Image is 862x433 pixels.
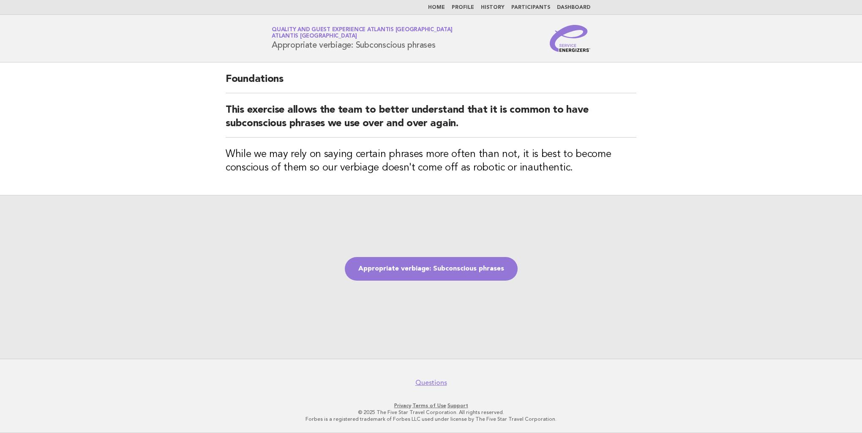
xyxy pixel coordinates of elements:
span: Atlantis [GEOGRAPHIC_DATA] [272,34,357,39]
p: · · [172,402,690,409]
a: Dashboard [557,5,590,10]
h1: Appropriate verbiage: Subconscious phrases [272,27,452,49]
a: Home [428,5,445,10]
a: Terms of Use [412,403,446,409]
a: Privacy [394,403,411,409]
a: Questions [415,379,447,387]
h2: Foundations [226,73,636,93]
a: History [481,5,505,10]
a: Participants [511,5,550,10]
a: Quality and Guest Experience Atlantis [GEOGRAPHIC_DATA]Atlantis [GEOGRAPHIC_DATA] [272,27,452,39]
h2: This exercise allows the team to better understand that it is common to have subconscious phrases... [226,103,636,138]
img: Service Energizers [550,25,590,52]
p: © 2025 The Five Star Travel Corporation. All rights reserved. [172,409,690,416]
a: Support [447,403,468,409]
p: Forbes is a registered trademark of Forbes LLC used under license by The Five Star Travel Corpora... [172,416,690,422]
a: Profile [452,5,474,10]
a: Appropriate verbiage: Subconscious phrases [345,257,518,281]
h3: While we may rely on saying certain phrases more often than not, it is best to become conscious o... [226,148,636,175]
